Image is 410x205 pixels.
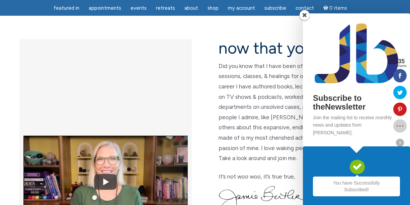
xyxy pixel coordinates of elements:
h2: now that you are here… [219,39,391,57]
a: Retreats [152,2,179,15]
span: Shop [208,5,219,11]
span: Events [131,5,147,11]
a: Contact [292,2,318,15]
span: Contact [296,5,314,11]
a: Cart0 items [319,1,351,15]
span: Subscribe [264,5,286,11]
span: My Account [228,5,255,11]
p: Did you know that I have been offering metaphysical & spiritual sessions, classes, & healings for... [219,61,391,163]
h2: You have Successfully Subscribed! [313,177,400,196]
span: featured in [54,5,79,11]
a: Subscribe [260,2,290,15]
span: Retreats [156,5,175,11]
a: featured in [50,2,83,15]
a: Events [127,2,151,15]
a: Shop [203,2,223,15]
i: Cart [323,5,330,11]
a: My Account [224,2,259,15]
span: About [184,5,198,11]
h2: Subscribe to theNewsletter [313,94,400,112]
p: Join the mailing list to receive monthly news and updates from [PERSON_NAME]. [313,114,400,136]
span: 35 [396,58,407,64]
span: Shares [396,64,407,68]
p: It’s not woo woo, it’s true true, [219,172,391,182]
a: About [180,2,202,15]
span: Appointments [89,5,121,11]
a: Appointments [85,2,125,15]
span: 0 items [329,6,347,11]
